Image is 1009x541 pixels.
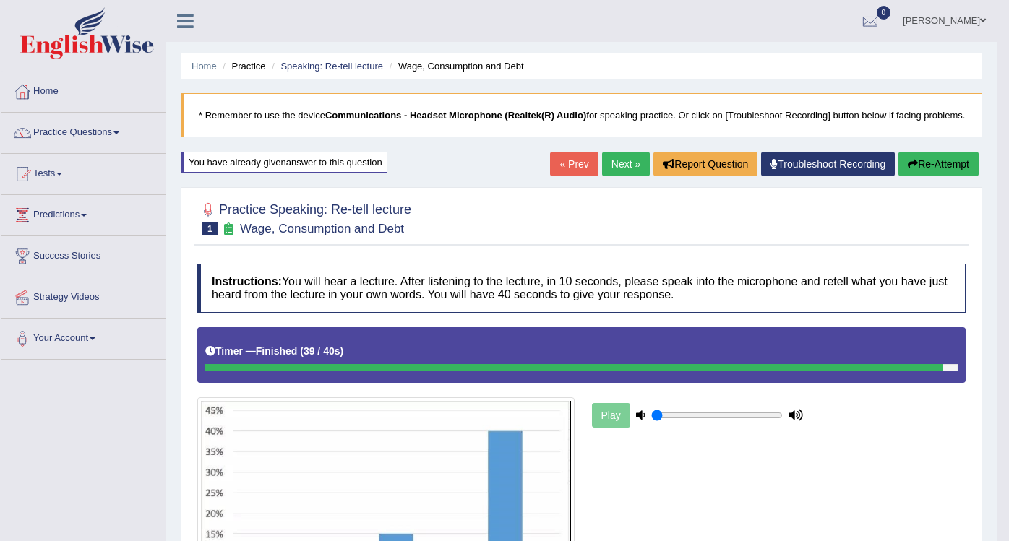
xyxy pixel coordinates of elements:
[304,345,340,357] b: 39 / 40s
[898,152,979,176] button: Re-Attempt
[181,93,982,137] blockquote: * Remember to use the device for speaking practice. Or click on [Troubleshoot Recording] button b...
[877,6,891,20] span: 0
[192,61,217,72] a: Home
[300,345,304,357] b: (
[761,152,895,176] a: Troubleshoot Recording
[1,195,166,231] a: Predictions
[219,59,265,73] li: Practice
[280,61,383,72] a: Speaking: Re-tell lecture
[1,154,166,190] a: Tests
[653,152,757,176] button: Report Question
[205,346,343,357] h5: Timer —
[386,59,524,73] li: Wage, Consumption and Debt
[550,152,598,176] a: « Prev
[197,199,411,235] h2: Practice Speaking: Re-tell lecture
[1,72,166,108] a: Home
[340,345,344,357] b: )
[602,152,650,176] a: Next »
[197,264,966,312] h4: You will hear a lecture. After listening to the lecture, in 10 seconds, please speak into the mic...
[256,345,298,357] b: Finished
[202,222,218,235] span: 1
[1,319,166,355] a: Your Account
[1,113,166,149] a: Practice Questions
[212,275,282,287] b: Instructions:
[240,222,404,235] small: Wage, Consumption and Debt
[1,277,166,313] a: Strategy Videos
[221,222,236,236] small: Exam occurring question
[181,152,387,173] div: You have already given answer to this question
[1,236,166,272] a: Success Stories
[325,110,586,121] b: Communications - Headset Microphone (Realtek(R) Audio)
